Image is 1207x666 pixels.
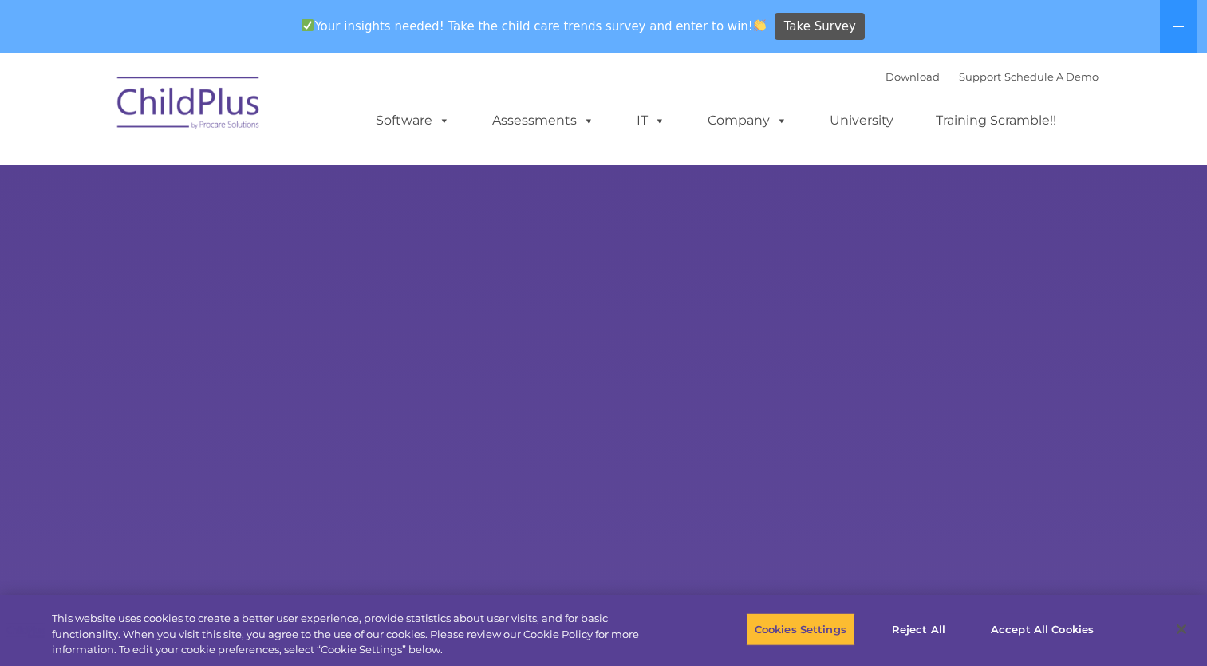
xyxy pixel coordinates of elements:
[814,105,909,137] a: University
[886,70,940,83] a: Download
[754,19,766,31] img: 👏
[52,611,664,658] div: This website uses cookies to create a better user experience, provide statistics about user visit...
[784,13,856,41] span: Take Survey
[775,13,865,41] a: Take Survey
[476,105,610,137] a: Assessments
[109,65,269,145] img: ChildPlus by Procare Solutions
[1004,70,1099,83] a: Schedule A Demo
[692,105,803,137] a: Company
[302,19,314,31] img: ✅
[746,612,855,646] button: Cookies Settings
[886,70,1099,83] font: |
[982,612,1102,646] button: Accept All Cookies
[869,612,968,646] button: Reject All
[295,10,773,42] span: Your insights needed! Take the child care trends survey and enter to win!
[959,70,1001,83] a: Support
[1164,612,1199,647] button: Close
[360,105,466,137] a: Software
[621,105,681,137] a: IT
[920,105,1072,137] a: Training Scramble!!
